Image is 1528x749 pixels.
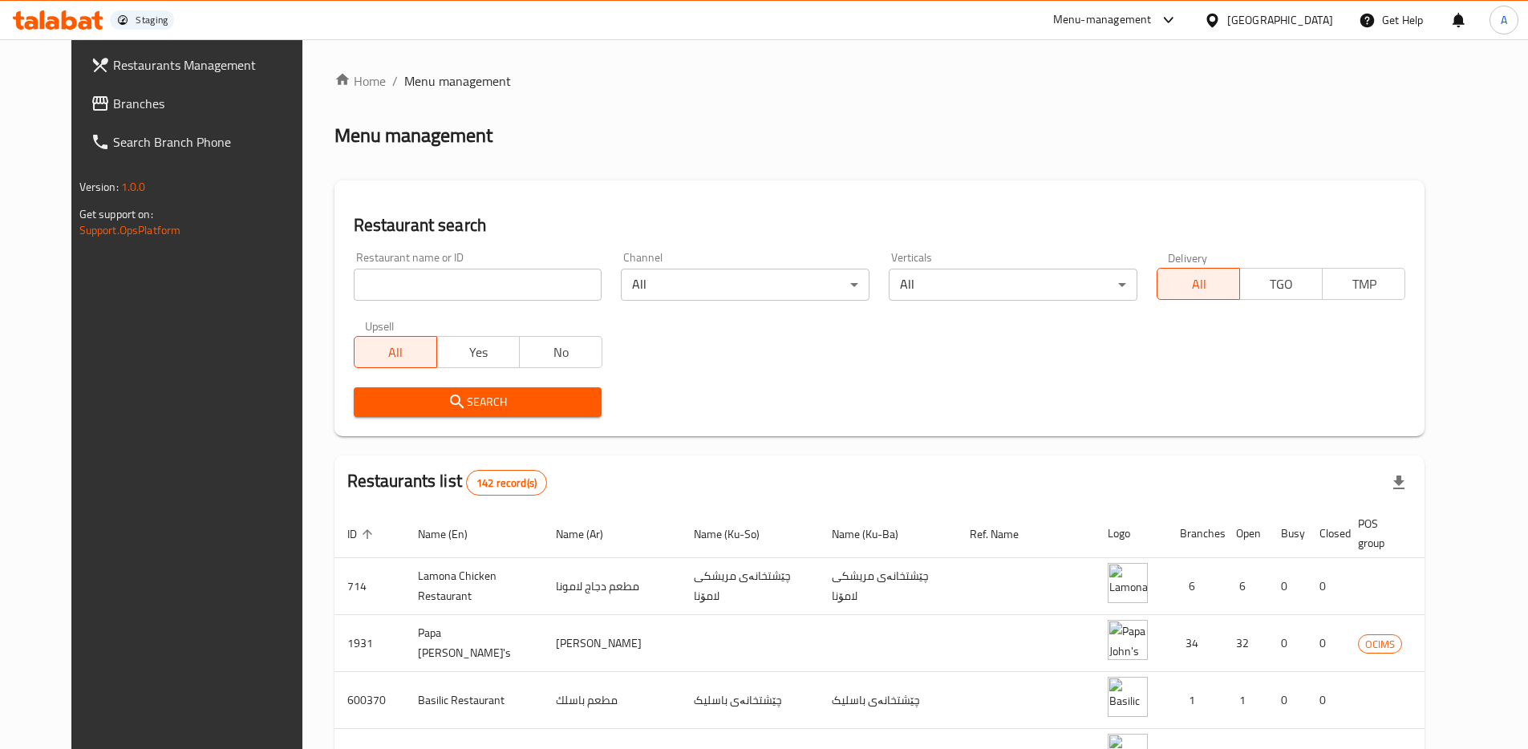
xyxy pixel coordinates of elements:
[556,524,624,544] span: Name (Ar)
[79,204,153,225] span: Get support on:
[1053,10,1152,30] div: Menu-management
[354,336,437,368] button: All
[1167,509,1223,558] th: Branches
[1307,672,1345,729] td: 0
[405,558,543,615] td: Lamona Chicken Restaurant
[405,672,543,729] td: Basilic Restaurant
[1307,509,1345,558] th: Closed
[418,524,488,544] span: Name (En)
[543,558,681,615] td: مطعم دجاج لامونا
[334,71,1425,91] nav: breadcrumb
[1223,509,1268,558] th: Open
[1307,615,1345,672] td: 0
[1359,635,1401,654] span: OCIMS
[519,336,602,368] button: No
[526,341,596,364] span: No
[1095,509,1167,558] th: Logo
[78,84,326,123] a: Branches
[819,558,957,615] td: چێشتخانەی مریشکی لامۆنا
[78,123,326,161] a: Search Branch Phone
[444,341,513,364] span: Yes
[1223,615,1268,672] td: 32
[78,46,326,84] a: Restaurants Management
[970,524,1040,544] span: Ref. Name
[1268,558,1307,615] td: 0
[889,269,1137,301] div: All
[1108,620,1148,660] img: Papa John's
[819,672,957,729] td: چێشتخانەی باسلیک
[1108,677,1148,717] img: Basilic Restaurant
[404,71,511,91] span: Menu management
[1307,558,1345,615] td: 0
[79,176,119,197] span: Version:
[365,320,395,331] label: Upsell
[1108,563,1148,603] img: Lamona Chicken Restaurant
[1329,273,1399,296] span: TMP
[1380,464,1418,502] div: Export file
[681,558,819,615] td: چێشتخانەی مریشکی لامۆنا
[354,269,602,301] input: Search for restaurant name or ID..
[121,176,146,197] span: 1.0.0
[347,469,548,496] h2: Restaurants list
[1227,11,1333,29] div: [GEOGRAPHIC_DATA]
[334,672,405,729] td: 600370
[1239,268,1323,300] button: TGO
[436,336,520,368] button: Yes
[334,558,405,615] td: 714
[1167,615,1223,672] td: 34
[136,14,168,26] div: Staging
[1168,252,1208,263] label: Delivery
[1223,558,1268,615] td: 6
[79,220,181,241] a: Support.OpsPlatform
[1167,558,1223,615] td: 6
[1268,509,1307,558] th: Busy
[466,470,547,496] div: Total records count
[1358,514,1405,553] span: POS group
[832,524,919,544] span: Name (Ku-Ba)
[334,123,492,148] h2: Menu management
[467,476,546,491] span: 142 record(s)
[621,269,869,301] div: All
[1223,672,1268,729] td: 1
[347,524,378,544] span: ID
[1268,615,1307,672] td: 0
[1164,273,1234,296] span: All
[543,672,681,729] td: مطعم باسلك
[1246,273,1316,296] span: TGO
[361,341,431,364] span: All
[367,392,590,412] span: Search
[1167,672,1223,729] td: 1
[334,615,405,672] td: 1931
[1501,11,1507,29] span: A
[1157,268,1240,300] button: All
[334,71,386,91] a: Home
[405,615,543,672] td: Papa [PERSON_NAME]'s
[1268,672,1307,729] td: 0
[113,132,314,152] span: Search Branch Phone
[694,524,780,544] span: Name (Ku-So)
[392,71,398,91] li: /
[543,615,681,672] td: [PERSON_NAME]
[681,672,819,729] td: چێشتخانەی باسلیک
[354,213,1406,237] h2: Restaurant search
[354,387,602,417] button: Search
[113,55,314,75] span: Restaurants Management
[1322,268,1405,300] button: TMP
[113,94,314,113] span: Branches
